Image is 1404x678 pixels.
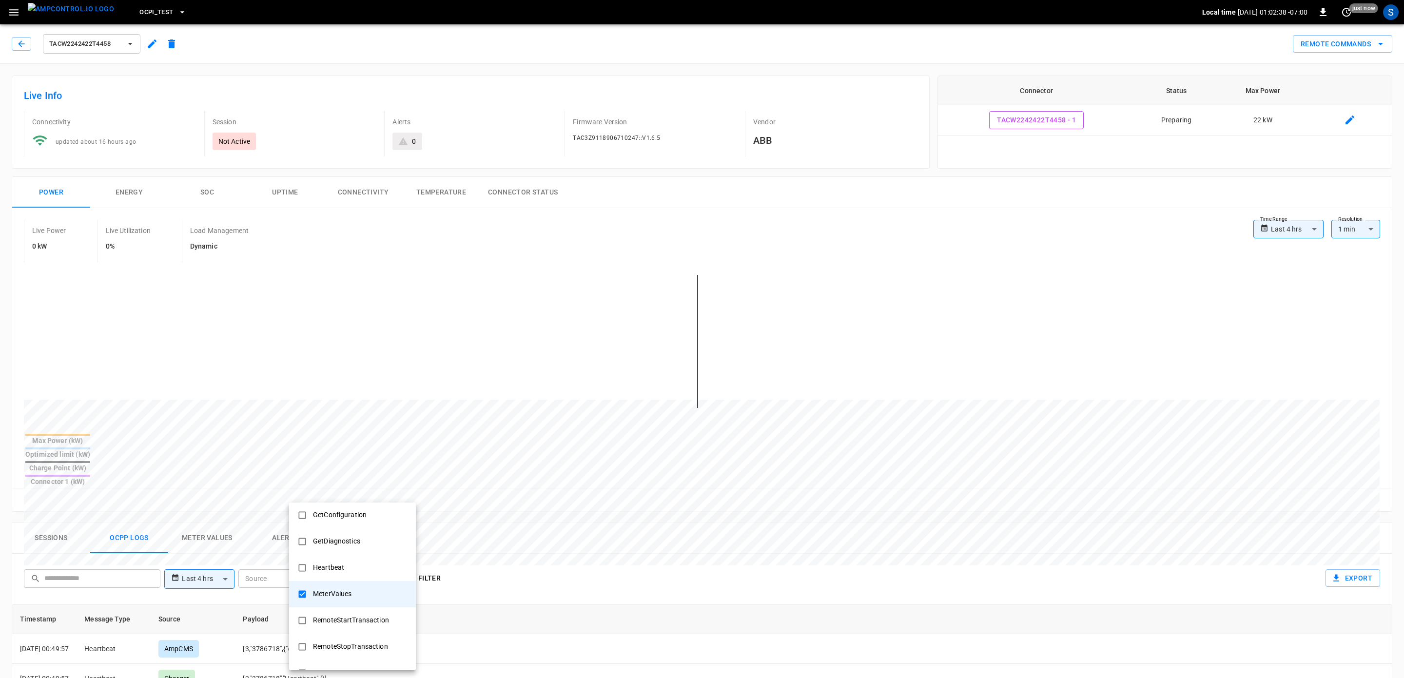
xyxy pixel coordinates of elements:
div: Heartbeat [307,559,350,577]
div: MeterValues [307,585,357,603]
div: RemoteStopTransaction [307,638,394,656]
div: GetDiagnostics [307,532,366,550]
div: RemoteStartTransaction [307,611,395,629]
div: GetConfiguration [307,506,372,524]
